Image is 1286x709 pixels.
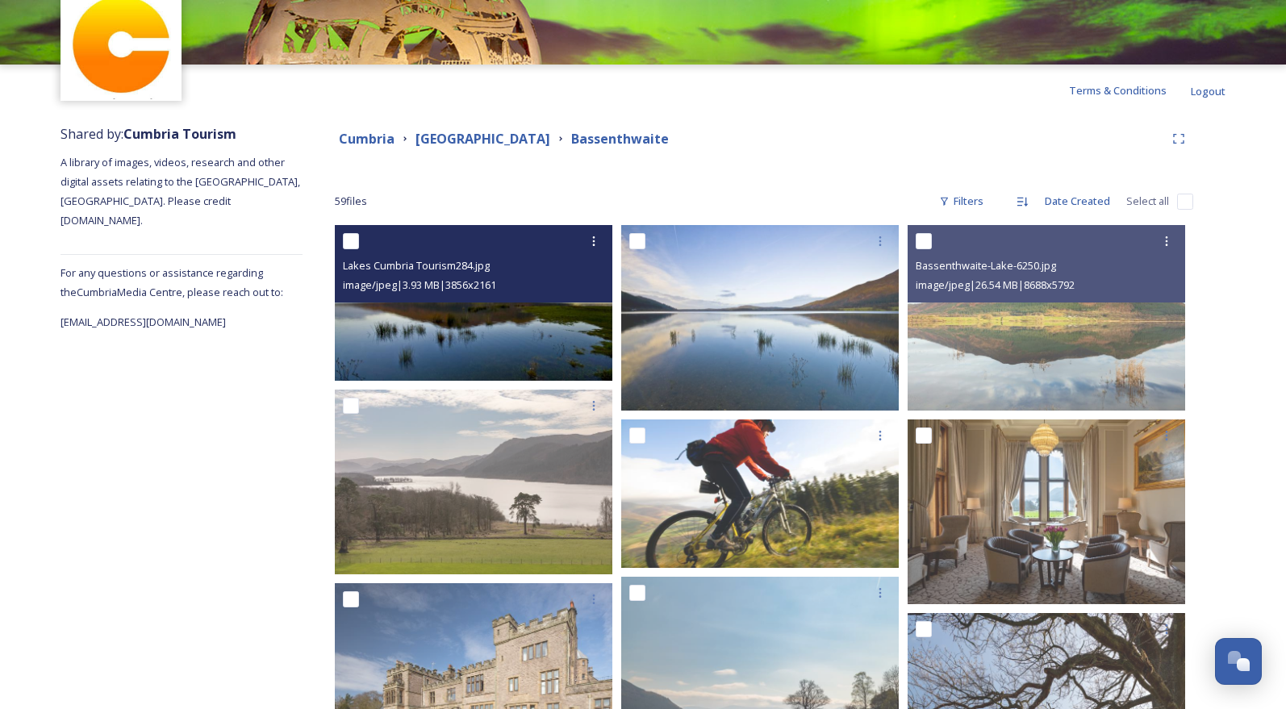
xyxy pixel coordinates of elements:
[61,315,226,329] span: [EMAIL_ADDRESS][DOMAIN_NAME]
[335,225,612,381] img: Lakes Cumbria Tourism284.jpg
[931,186,992,217] div: Filters
[916,258,1056,273] span: Bassenthwaite-Lake-6250.jpg
[571,130,669,148] strong: Bassenthwaite
[1191,84,1225,98] span: Logout
[415,130,550,148] strong: [GEOGRAPHIC_DATA]
[343,258,490,273] span: Lakes Cumbria Tourism284.jpg
[335,194,367,209] span: 59 file s
[61,265,283,299] span: For any questions or assistance regarding the Cumbria Media Centre, please reach out to:
[621,419,899,568] img: Lakes Cumbria Tourism280.jpg
[908,419,1185,603] img: Armathwaite-Hall--11.jpg
[1069,81,1191,100] a: Terms & Conditions
[1126,194,1169,209] span: Select all
[1215,638,1262,685] button: Open Chat
[621,225,899,411] img: Lakes Cumbria Tourism285.jpg
[339,130,395,148] strong: Cumbria
[343,277,496,292] span: image/jpeg | 3.93 MB | 3856 x 2161
[61,125,236,143] span: Shared by:
[1037,186,1118,217] div: Date Created
[908,225,1185,410] img: Bassenthwaite-Lake-6250.jpg
[123,125,236,143] strong: Cumbria Tourism
[61,155,303,227] span: A library of images, videos, research and other digital assets relating to the [GEOGRAPHIC_DATA],...
[335,390,612,574] img: Armathwaite-Hall-4081.jpg
[1069,83,1167,98] span: Terms & Conditions
[916,277,1075,292] span: image/jpeg | 26.54 MB | 8688 x 5792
